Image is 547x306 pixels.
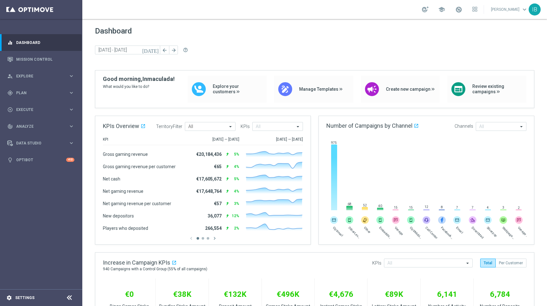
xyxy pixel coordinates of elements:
[7,40,75,45] button: equalizer Dashboard
[7,90,13,96] i: gps_fixed
[7,124,13,129] i: track_changes
[490,5,529,14] a: [PERSON_NAME]keyboard_arrow_down
[7,124,75,129] button: track_changes Analyze keyboard_arrow_right
[68,140,74,146] i: keyboard_arrow_right
[7,157,13,163] i: lightbulb
[438,6,445,13] span: school
[7,107,13,113] i: play_circle_outline
[7,141,75,146] button: Data Studio keyboard_arrow_right
[7,157,75,162] button: lightbulb Optibot +10
[7,73,13,79] i: person_search
[7,107,75,112] button: play_circle_outline Execute keyboard_arrow_right
[7,151,74,168] div: Optibot
[66,158,74,162] div: +10
[7,73,68,79] div: Explore
[16,151,66,168] a: Optibot
[7,34,74,51] div: Dashboard
[16,141,68,145] span: Data Studio
[7,40,13,46] i: equalizer
[6,295,12,301] i: settings
[7,124,68,129] div: Analyze
[7,57,75,62] button: Mission Control
[7,107,68,113] div: Execute
[16,51,74,68] a: Mission Control
[16,108,68,112] span: Execute
[16,34,74,51] a: Dashboard
[521,6,528,13] span: keyboard_arrow_down
[68,90,74,96] i: keyboard_arrow_right
[68,123,74,129] i: keyboard_arrow_right
[7,90,68,96] div: Plan
[529,3,541,15] div: IB
[7,51,74,68] div: Mission Control
[68,107,74,113] i: keyboard_arrow_right
[7,140,68,146] div: Data Studio
[16,91,68,95] span: Plan
[7,90,75,95] button: gps_fixed Plan keyboard_arrow_right
[15,296,35,300] a: Settings
[7,74,75,79] button: person_search Explore keyboard_arrow_right
[68,73,74,79] i: keyboard_arrow_right
[16,125,68,128] span: Analyze
[16,74,68,78] span: Explore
